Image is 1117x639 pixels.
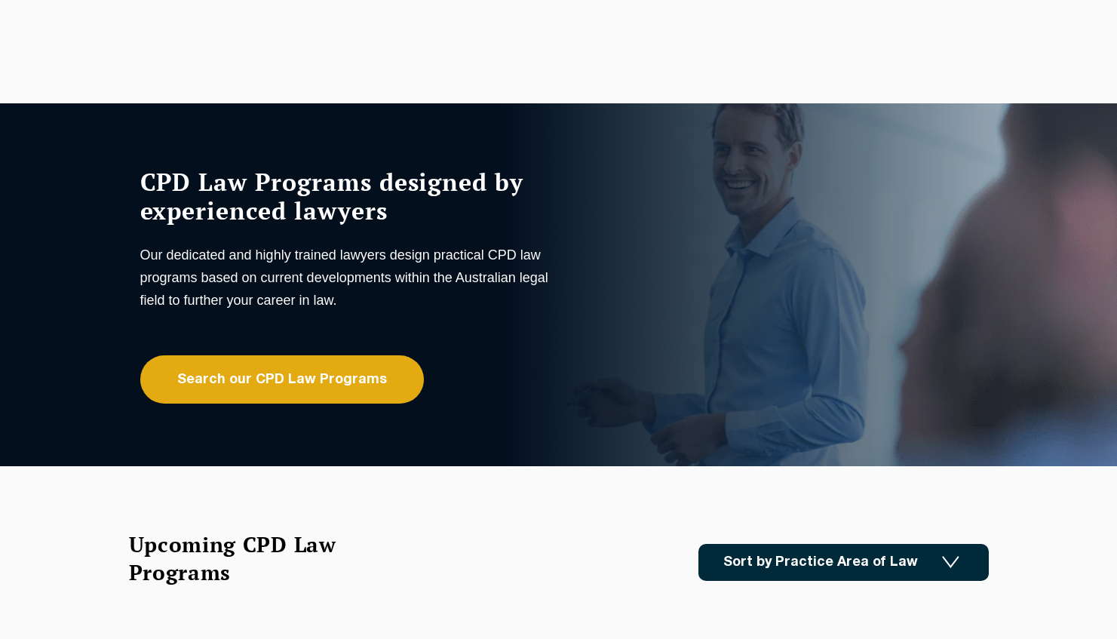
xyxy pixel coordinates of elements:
[698,544,989,581] a: Sort by Practice Area of Law
[942,556,959,569] img: Icon
[140,244,555,312] p: Our dedicated and highly trained lawyers design practical CPD law programs based on current devel...
[140,167,555,225] h1: CPD Law Programs designed by experienced lawyers
[129,530,374,586] h2: Upcoming CPD Law Programs
[140,355,424,404] a: Search our CPD Law Programs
